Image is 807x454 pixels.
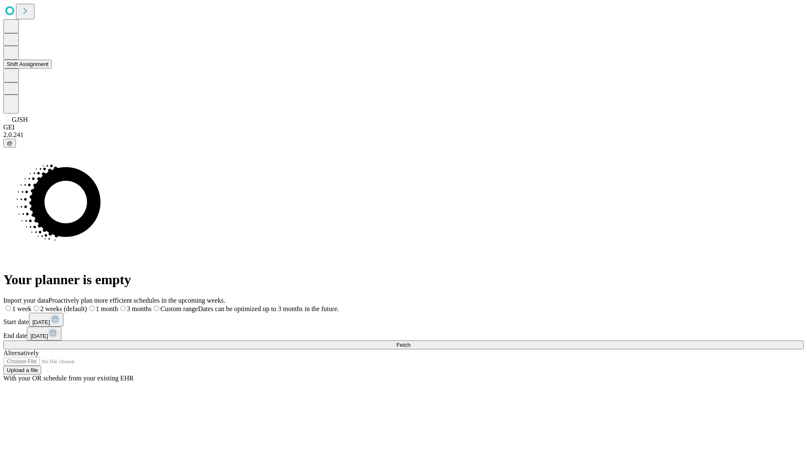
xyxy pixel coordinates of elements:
[3,366,41,375] button: Upload a file
[127,305,152,312] span: 3 months
[396,342,410,348] span: Fetch
[40,305,87,312] span: 2 weeks (default)
[5,306,11,311] input: 1 week
[3,327,804,340] div: End date
[3,124,804,131] div: GEI
[49,297,225,304] span: Proactively plan more efficient schedules in the upcoming weeks.
[3,313,804,327] div: Start date
[3,340,804,349] button: Fetch
[89,306,95,311] input: 1 month
[3,297,49,304] span: Import your data
[96,305,118,312] span: 1 month
[120,306,126,311] input: 3 months
[27,327,61,340] button: [DATE]
[12,305,32,312] span: 1 week
[3,131,804,139] div: 2.0.241
[198,305,339,312] span: Dates can be optimized up to 3 months in the future.
[29,313,63,327] button: [DATE]
[3,139,16,148] button: @
[12,116,28,123] span: GJSH
[30,333,48,339] span: [DATE]
[7,140,13,146] span: @
[154,306,159,311] input: Custom rangeDates can be optimized up to 3 months in the future.
[34,306,39,311] input: 2 weeks (default)
[3,349,39,356] span: Alternatively
[3,375,134,382] span: With your OR schedule from your existing EHR
[32,319,50,325] span: [DATE]
[3,60,52,69] button: Shift Assignment
[3,272,804,288] h1: Your planner is empty
[161,305,198,312] span: Custom range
